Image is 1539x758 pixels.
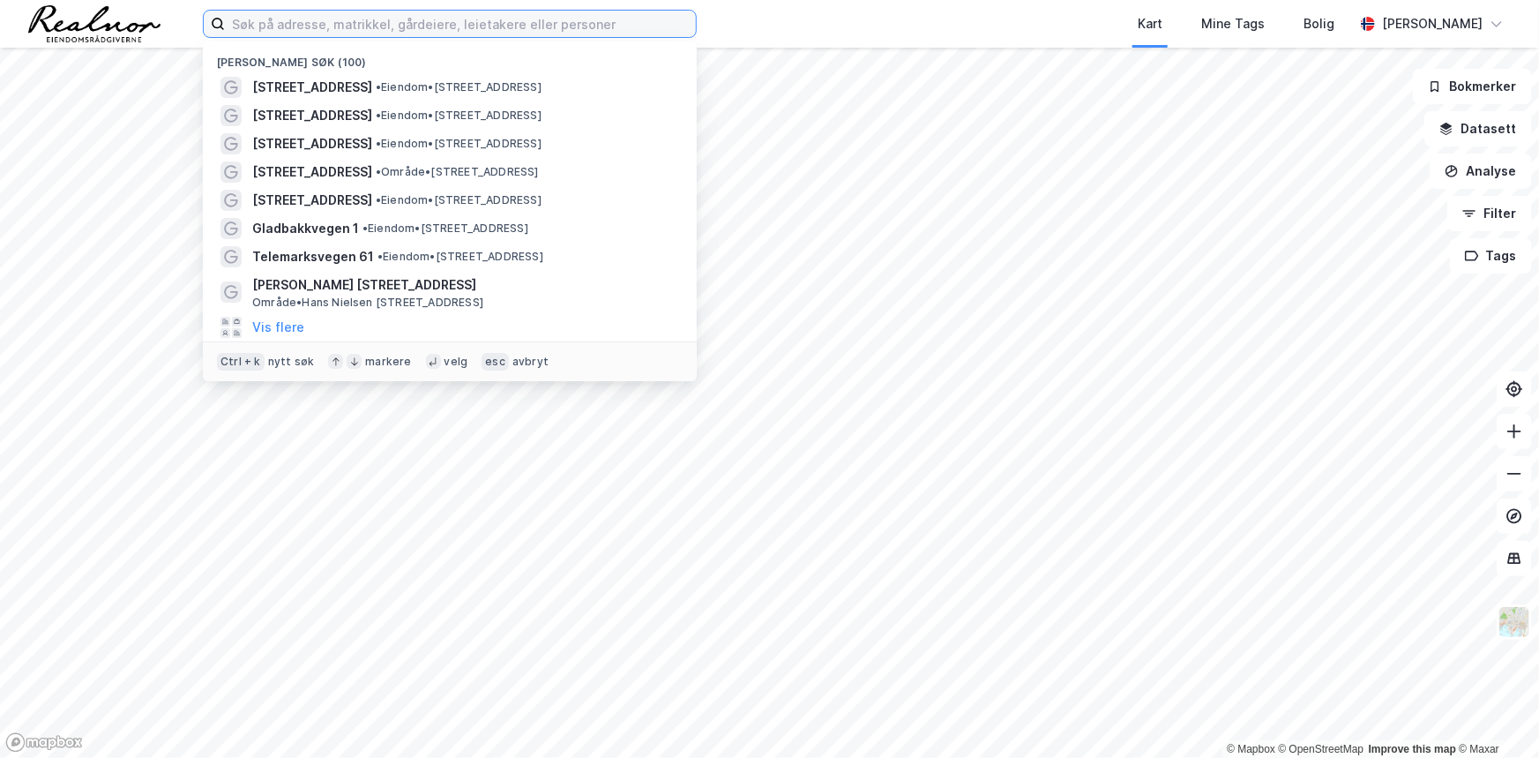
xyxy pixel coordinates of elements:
[376,137,542,151] span: Eiendom • [STREET_ADDRESS]
[252,190,372,211] span: [STREET_ADDRESS]
[1430,154,1532,189] button: Analyse
[1382,13,1483,34] div: [PERSON_NAME]
[1304,13,1334,34] div: Bolig
[1498,605,1531,639] img: Z
[1451,673,1539,758] div: Kontrollprogram for chat
[1447,196,1532,231] button: Filter
[252,77,372,98] span: [STREET_ADDRESS]
[252,105,372,126] span: [STREET_ADDRESS]
[252,161,372,183] span: [STREET_ADDRESS]
[377,250,383,263] span: •
[1413,69,1532,104] button: Bokmerker
[376,165,381,178] span: •
[1201,13,1265,34] div: Mine Tags
[1424,111,1532,146] button: Datasett
[203,41,697,73] div: [PERSON_NAME] søk (100)
[1279,743,1364,755] a: OpenStreetMap
[376,109,542,123] span: Eiendom • [STREET_ADDRESS]
[362,221,528,236] span: Eiendom • [STREET_ADDRESS]
[376,80,542,94] span: Eiendom • [STREET_ADDRESS]
[5,732,83,753] a: Mapbox homepage
[376,137,381,150] span: •
[252,317,304,338] button: Vis flere
[512,355,549,369] div: avbryt
[252,246,374,267] span: Telemarksvegen 61
[377,250,543,264] span: Eiendom • [STREET_ADDRESS]
[1138,13,1162,34] div: Kart
[1227,743,1275,755] a: Mapbox
[252,218,359,239] span: Gladbakkvegen 1
[1451,673,1539,758] iframe: Chat Widget
[482,353,509,371] div: esc
[1369,743,1456,755] a: Improve this map
[376,193,542,207] span: Eiendom • [STREET_ADDRESS]
[376,193,381,206] span: •
[1450,238,1532,274] button: Tags
[445,355,468,369] div: velg
[225,11,696,37] input: Søk på adresse, matrikkel, gårdeiere, leietakere eller personer
[376,165,539,179] span: Område • [STREET_ADDRESS]
[376,109,381,122] span: •
[217,353,265,371] div: Ctrl + k
[252,296,483,310] span: Område • Hans Nielsen [STREET_ADDRESS]
[252,133,372,154] span: [STREET_ADDRESS]
[252,274,676,296] span: [PERSON_NAME] [STREET_ADDRESS]
[28,5,161,42] img: realnor-logo.934646d98de889bb5806.png
[376,80,381,94] span: •
[362,221,368,235] span: •
[365,355,411,369] div: markere
[268,355,315,369] div: nytt søk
